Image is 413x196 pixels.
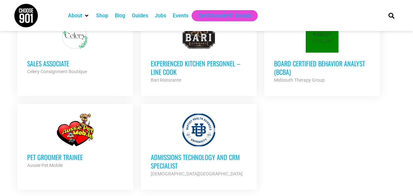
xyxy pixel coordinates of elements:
[17,104,133,179] a: Pet Groomer Trainee Aussie Pet Mobile
[27,59,123,68] h3: Sales Associate
[27,163,63,168] strong: Aussie Pet Mobile
[132,12,148,20] a: Guides
[173,12,188,20] a: Events
[27,69,87,74] strong: Celery Consignment Boutique
[141,10,257,94] a: Experienced Kitchen Personnel – Line Cook Bari Ristorante
[27,153,123,161] h3: Pet Groomer Trainee
[115,12,125,20] a: Blog
[68,12,82,20] a: About
[141,104,257,188] a: Admissions Technology and CRM Specialist [DEMOGRAPHIC_DATA][GEOGRAPHIC_DATA]
[274,59,370,76] h3: Board Certified Behavior Analyst (BCBA)
[151,77,181,83] strong: Bari Ristorante
[17,10,133,85] a: Sales Associate Celery Consignment Boutique
[274,77,325,83] strong: Midsouth Therapy Group
[65,10,93,21] div: About
[151,59,247,76] h3: Experienced Kitchen Personnel – Line Cook
[198,12,251,20] a: Get Choose901 Emails
[151,171,243,176] strong: [DEMOGRAPHIC_DATA][GEOGRAPHIC_DATA]
[65,10,377,21] nav: Main nav
[264,10,380,94] a: Board Certified Behavior Analyst (BCBA) Midsouth Therapy Group
[151,153,247,170] h3: Admissions Technology and CRM Specialist
[386,10,397,21] div: Search
[155,12,166,20] a: Jobs
[96,12,108,20] a: Shop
